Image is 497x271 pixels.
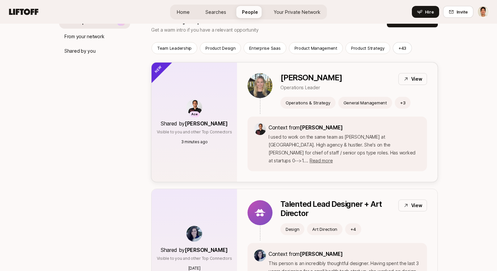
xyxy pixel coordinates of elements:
span: Hire [425,9,434,15]
span: Read more [310,158,333,163]
p: Product Management [295,45,337,51]
p: Visible to you and other Top Connectors [157,129,232,135]
span: Home [177,9,190,15]
span: Your Private Network [274,9,320,15]
p: [PERSON_NAME] [280,73,342,82]
img: f3789128_d726_40af_ba80_c488df0e0488.jpg [254,250,266,261]
p: 3 minutes ago [181,139,208,145]
img: ACg8ocKfD4J6FzG9_HAYQ9B8sLvPSEBLQEDmbHTY_vjoi9sRmV9s2RKt=s160-c [186,99,202,115]
p: Visible to you and other Top Connectors [157,256,232,261]
p: Talented Lead Designer + Art Director [280,200,393,218]
p: From your network [64,33,104,41]
p: Operations & Strategy [286,99,330,106]
p: General Management [343,99,387,106]
span: [PERSON_NAME] [185,120,228,127]
p: Team Leadership [157,45,192,51]
div: New [140,51,173,84]
p: View [411,202,422,209]
p: Shared by [161,119,228,128]
p: Ace [191,112,198,117]
p: Operations Leader [280,84,342,92]
span: [PERSON_NAME] [185,247,228,253]
span: Searches [205,9,226,15]
span: People [242,9,258,15]
button: Jeremy Chen [477,6,489,18]
span: Invite [457,9,468,15]
p: Context from [269,123,420,132]
a: AceShared by[PERSON_NAME]Visible to you and other Top Connectors3 minutes ago[PERSON_NAME]Operati... [151,62,438,182]
img: f3789128_d726_40af_ba80_c488df0e0488.jpg [186,226,202,242]
a: People [237,6,263,18]
p: Get a warm intro if you have a relevant opportunity [151,26,387,34]
button: +3 [395,97,411,109]
p: Design [286,226,299,232]
button: Invite [443,6,473,18]
p: View [411,75,422,83]
p: Enterprise Saas [249,45,280,51]
button: Hire [412,6,439,18]
p: Product Strategy [351,45,385,51]
a: Your Private Network [269,6,326,18]
p: Product Design [205,45,235,51]
p: Shared by you [64,47,95,55]
button: +4 [345,223,361,235]
p: Shared by [161,246,228,254]
span: [PERSON_NAME] [300,251,343,257]
p: Context from [269,250,420,258]
img: ACg8ocKfD4J6FzG9_HAYQ9B8sLvPSEBLQEDmbHTY_vjoi9sRmV9s2RKt=s160-c [254,123,266,135]
button: +43 [393,42,412,54]
img: Jeremy Chen [478,6,489,17]
a: Home [172,6,195,18]
p: Art Direction [312,226,337,232]
p: I used to work on the same team as [PERSON_NAME] at [GEOGRAPHIC_DATA]. High agency & hustler. She... [269,133,420,165]
img: 9b7f698e_ba64_456c_b983_8976e1755cd1.jpg [248,73,272,98]
a: Searches [200,6,231,18]
span: [PERSON_NAME] [300,124,343,131]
